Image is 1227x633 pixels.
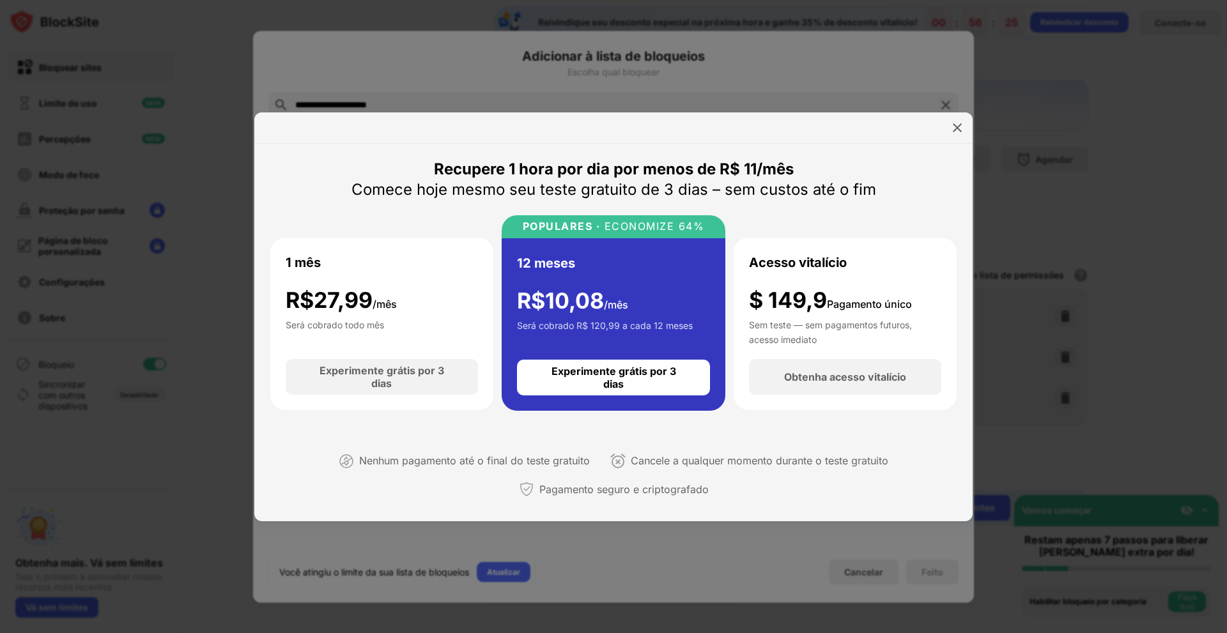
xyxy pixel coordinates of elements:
font: /mês [373,298,397,310]
img: pagamento seguro [519,482,534,497]
font: Acesso vitalício [749,255,847,270]
font: 12 meses [517,255,575,271]
font: Cancele a qualquer momento durante o teste gratuito [631,454,888,467]
img: cancelar a qualquer momento [610,454,626,469]
font: R$ [286,287,314,313]
font: $ 149,9 [749,287,827,313]
font: POPULARES · [523,220,601,233]
img: não pagando [339,454,354,469]
font: Obtenha acesso vitalício [784,370,906,383]
font: Será cobrado todo mês [286,319,384,330]
font: ECONOMIZE 64% [605,220,705,233]
font: Comece hoje mesmo seu teste gratuito de 3 dias – sem custos até o fim [351,180,876,199]
font: Recupere 1 hora por dia por menos de R$ 11/mês [434,160,794,178]
font: Será cobrado R$ 120,99 a cada 12 meses [517,320,693,331]
font: R$ [517,287,545,314]
font: 10,08 [545,287,604,314]
font: Nenhum pagamento até o final do teste gratuito [359,454,590,467]
font: Sem teste — sem pagamentos futuros, acesso imediato [749,319,912,344]
font: Experimente grátis por 3 dias [320,364,444,390]
font: 1 mês [286,255,321,270]
font: Pagamento seguro e criptografado [539,483,709,496]
font: 27,99 [314,287,373,313]
font: Experimente grátis por 3 dias [552,365,676,390]
font: /mês [604,298,628,311]
font: Pagamento único [827,298,912,310]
